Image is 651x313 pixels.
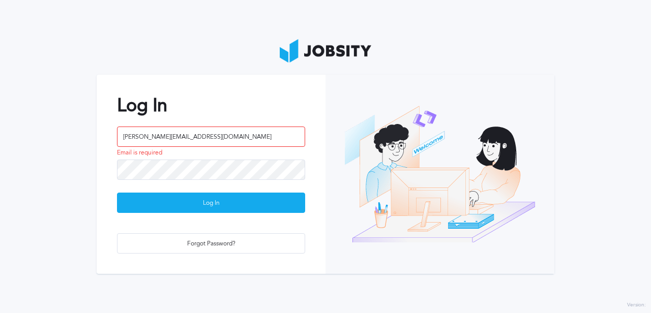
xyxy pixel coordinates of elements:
div: Dominio [53,60,78,67]
img: website_grey.svg [16,26,24,35]
div: v 4.0.25 [28,16,50,24]
div: Log In [117,193,305,213]
label: Version: [627,302,646,308]
button: Forgot Password? [117,233,305,254]
img: tab_keywords_by_traffic_grey.svg [108,59,116,67]
h2: Log In [117,95,305,116]
span: Email is required [117,149,162,156]
button: Log In [117,193,305,213]
img: tab_domain_overview_orange.svg [42,59,50,67]
input: Email [117,127,305,147]
div: Dominio: [DOMAIN_NAME] [26,26,114,35]
div: Forgot Password? [117,234,305,254]
img: logo_orange.svg [16,16,24,24]
div: Palabras clave [120,60,162,67]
